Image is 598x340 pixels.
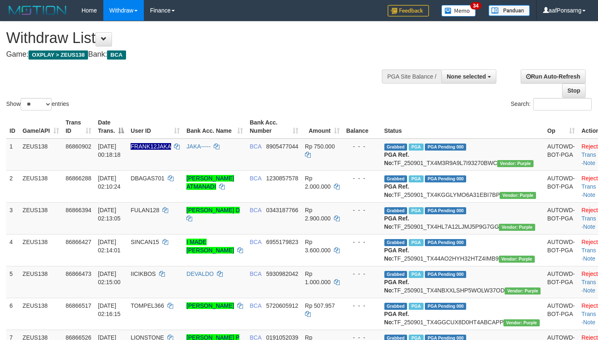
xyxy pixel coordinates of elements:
span: Marked by aafpengsreynich [409,239,423,246]
a: DEVALDO [186,271,214,277]
span: Copy 5930982042 to clipboard [266,271,298,277]
span: None selected [447,73,486,80]
a: Run Auto-Refresh [521,69,586,84]
span: TOMPEL366 [131,302,164,309]
td: 6 [6,298,19,330]
div: - - - [346,302,378,310]
span: Grabbed [384,303,407,310]
span: PGA Pending [425,175,466,182]
div: - - - [346,142,378,151]
td: ZEUS138 [19,202,62,234]
a: Reject [581,302,598,309]
td: ZEUS138 [19,298,62,330]
span: Rp 750.000 [305,143,335,150]
span: PGA Pending [425,144,466,151]
span: PGA Pending [425,239,466,246]
span: 86866517 [66,302,91,309]
td: TF_250901_TX4KGGLYMO6A31EBI7BP [381,170,544,202]
th: ID [6,115,19,139]
b: PGA Ref. No: [384,215,409,230]
span: BCA [250,207,261,213]
span: BCA [250,302,261,309]
div: - - - [346,206,378,214]
th: User ID: activate to sort column ascending [127,115,183,139]
select: Showentries [21,98,52,110]
th: Game/API: activate to sort column ascending [19,115,62,139]
span: 34 [470,2,481,10]
span: BCA [250,175,261,182]
div: - - - [346,174,378,182]
span: Grabbed [384,207,407,214]
th: Date Trans.: activate to sort column descending [95,115,127,139]
h1: Withdraw List [6,30,391,46]
span: Vendor URL: https://trx4.1velocity.biz [497,160,533,167]
a: Note [583,255,596,262]
span: FULAN128 [131,207,159,213]
span: Rp 3.600.000 [305,239,331,254]
td: 5 [6,266,19,298]
span: 86866394 [66,207,91,213]
span: Copy 8905477044 to clipboard [266,143,298,150]
a: [PERSON_NAME] D [186,207,240,213]
span: Grabbed [384,271,407,278]
a: Note [583,287,596,294]
a: Note [583,319,596,326]
a: Stop [562,84,586,98]
span: BCA [107,50,126,60]
button: None selected [441,69,496,84]
td: ZEUS138 [19,234,62,266]
span: OXPLAY > ZEUS138 [29,50,88,60]
span: Vendor URL: https://trx4.1velocity.biz [505,287,541,295]
span: Marked by aafpengsreynich [409,144,423,151]
a: Note [583,160,596,166]
span: 86866288 [66,175,91,182]
span: Rp 2.900.000 [305,207,331,222]
td: TF_250901_TX4NBXXLSHP5WOLW37OD [381,266,544,298]
span: [DATE] 02:13:05 [98,207,121,222]
span: [DATE] 02:15:00 [98,271,121,285]
span: [DATE] 02:16:15 [98,302,121,317]
a: Reject [581,239,598,245]
div: - - - [346,238,378,246]
span: Vendor URL: https://trx4.1velocity.biz [500,192,536,199]
span: [DATE] 02:10:24 [98,175,121,190]
span: Grabbed [384,175,407,182]
span: Grabbed [384,144,407,151]
span: Vendor URL: https://trx4.1velocity.biz [499,224,535,231]
label: Search: [511,98,592,110]
td: ZEUS138 [19,266,62,298]
td: TF_250901_TX4HL7A12LJMJ5P9G7GG [381,202,544,234]
span: Rp 507.957 [305,302,335,309]
th: Bank Acc. Name: activate to sort column ascending [183,115,246,139]
span: 86860902 [66,143,91,150]
b: PGA Ref. No: [384,151,409,166]
span: Copy 5720605912 to clipboard [266,302,298,309]
span: [DATE] 00:18:18 [98,143,121,158]
td: TF_250901_TX4GGCUX8D0HT4ABCAPP [381,298,544,330]
td: AUTOWD-BOT-PGA [544,234,578,266]
span: 86866473 [66,271,91,277]
a: I MADE [PERSON_NAME] [186,239,234,254]
span: PGA Pending [425,303,466,310]
th: Balance [343,115,381,139]
span: Copy 1230857578 to clipboard [266,175,298,182]
a: Reject [581,143,598,150]
td: ZEUS138 [19,170,62,202]
div: PGA Site Balance / [382,69,441,84]
span: Grabbed [384,239,407,246]
h4: Game: Bank: [6,50,391,59]
span: 86866427 [66,239,91,245]
th: Amount: activate to sort column ascending [302,115,343,139]
span: Marked by aafpengsreynich [409,175,423,182]
span: Rp 1.000.000 [305,271,331,285]
td: 1 [6,139,19,171]
th: Trans ID: activate to sort column ascending [62,115,95,139]
a: JAKA----- [186,143,210,150]
a: [PERSON_NAME] ATMANADI [186,175,234,190]
a: Reject [581,207,598,213]
span: Copy 0343187766 to clipboard [266,207,298,213]
span: Vendor URL: https://trx4.1velocity.biz [499,256,535,263]
a: Note [583,223,596,230]
b: PGA Ref. No: [384,279,409,294]
td: AUTOWD-BOT-PGA [544,170,578,202]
